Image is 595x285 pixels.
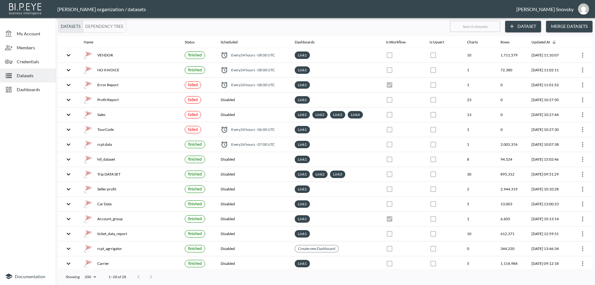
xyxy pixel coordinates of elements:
th: 13,003 [496,197,527,212]
th: {"type":{},"key":null,"ref":null,"props":{"size":"small","label":{"type":{},"key":null,"ref":null... [180,48,216,63]
div: Rows [500,38,509,46]
th: 2025-08-18, 11:01:52 [527,78,570,92]
button: expand row [63,229,74,239]
th: {"type":"div","key":null,"ref":null,"props":{"style":{"display":"flex","flexWrap":"wrap","gap":6}... [290,78,381,92]
img: mssql icon [84,185,92,194]
th: {"type":{},"key":null,"ref":null,"props":{"disabled":true,"checked":true,"color":"primary","style... [381,78,425,92]
a: Link1 [297,156,308,163]
th: {"type":"div","key":null,"ref":null,"props":{"style":{"display":"flex","flexWrap":"wrap","gap":6}... [290,256,381,271]
th: {"type":{"isMobxInjector":true,"displayName":"inject-with-userStore-stripeStore-datasetsStore(Obj... [570,48,593,63]
button: expand row [63,65,74,75]
div: ticket_data_report [84,229,175,238]
span: Dashboards [17,86,51,93]
th: 2025-08-18, 10:07:38 [527,137,570,152]
th: {"type":"div","key":null,"ref":null,"props":{"style":{"display":"flex","gap":16,"alignItems":"cen... [79,256,180,271]
span: finished [188,246,202,251]
a: Link1 [297,51,308,59]
th: 2025-06-04, 13:46:34 [527,242,570,256]
th: {"type":{},"key":null,"ref":null,"props":{"disabled":true,"checked":false,"color":"primary","styl... [425,242,462,256]
button: Dataset [505,21,541,32]
th: {"type":{},"key":null,"ref":null,"props":{"disabled":true,"checked":false,"color":"primary","styl... [381,122,425,137]
th: 0 [496,93,527,107]
span: finished [188,67,202,72]
button: more [578,229,588,239]
th: Disabled [216,212,290,226]
div: Trip DATA SET [84,170,175,179]
th: 72,380 [496,63,527,78]
span: Rows [500,38,518,46]
th: {"type":{},"key":null,"ref":null,"props":{"disabled":true,"checked":false,"color":"primary","styl... [425,152,462,167]
th: {"type":{"isMobxInjector":true,"displayName":"inject-with-userStore-stripeStore-datasetsStore(Obj... [570,197,593,212]
th: 10 [462,227,496,241]
div: TourCode [84,125,175,134]
th: {"type":{},"key":null,"ref":null,"props":{"disabled":true,"checked":false,"color":"primary","styl... [381,197,425,212]
div: Name [84,38,93,46]
div: Platform [58,20,126,33]
th: Disabled [216,227,290,241]
span: finished [188,52,202,57]
th: {"type":{},"key":null,"ref":null,"props":{"disabled":true,"checked":false,"color":"primary","styl... [381,242,425,256]
th: Disabled [216,242,290,256]
th: {"type":"div","key":null,"ref":null,"props":{"style":{"display":"flex","gap":16,"alignItems":"cen... [79,122,180,137]
th: 2025-07-10, 12:59:51 [527,227,570,241]
img: mssql icon [84,81,92,89]
img: mssql icon [84,200,92,208]
th: {"type":{"isMobxInjector":true,"displayName":"inject-with-userStore-stripeStore-datasetsStore(Obj... [570,137,593,152]
th: {"type":{},"key":null,"ref":null,"props":{"disabled":true,"checked":false,"color":"primary","styl... [381,152,425,167]
img: mssql icon [84,155,92,164]
th: {"type":"div","key":null,"ref":null,"props":{"style":{"display":"flex","gap":16,"alignItems":"cen... [79,93,180,107]
th: {"type":"div","key":null,"ref":null,"props":{"style":{"display":"flex","flexWrap":"wrap","gap":6}... [290,93,381,107]
th: 1 [462,63,496,78]
th: {"type":{},"key":null,"ref":null,"props":{"disabled":true,"color":"primary","style":{"padding":0}... [425,108,462,122]
th: 344,220 [496,242,527,256]
a: Link1 [297,171,308,178]
th: 8 [462,152,496,167]
button: more [578,259,588,269]
th: 895,312 [496,167,527,182]
th: {"type":{},"key":null,"ref":null,"props":{"size":"small","label":{"type":{},"key":null,"ref":null... [180,152,216,167]
th: {"type":"div","key":null,"ref":null,"props":{"style":{"display":"flex","gap":16,"alignItems":"cen... [79,63,180,78]
div: Error Report [84,81,175,89]
span: finished [188,171,202,176]
th: 94,524 [496,152,527,167]
th: {"type":{},"key":null,"ref":null,"props":{"disabled":true,"checked":false,"color":"primary","styl... [381,63,425,78]
button: more [578,140,588,149]
div: Link1 [295,156,310,163]
div: Link1 [295,81,310,89]
span: failed [188,112,198,117]
a: Link3 [332,171,343,178]
th: 6,605 [496,212,527,226]
button: more [578,125,588,135]
th: {"type":"div","key":null,"ref":null,"props":{"style":{"display":"flex","gap":16,"alignItems":"cen... [79,137,180,152]
th: Disabled [216,152,290,167]
div: Link1 [295,111,310,118]
th: {"type":"div","key":null,"ref":null,"props":{"style":{"display":"flex","flexWrap":"wrap","gap":6}... [290,197,381,212]
img: mssql icon [84,244,92,253]
img: mssql icon [84,259,92,268]
img: bipeye-logo [8,2,43,16]
th: {"type":{},"key":null,"ref":null,"props":{"size":"small","label":{"type":{},"key":null,"ref":null... [180,137,216,152]
th: 1 [462,137,496,152]
span: Every 24 hours - 07:00 UTC [231,142,275,147]
th: {"type":{},"key":null,"ref":null,"props":{"disabled":true,"checked":false,"color":"primary","styl... [381,256,425,271]
th: {"type":{},"key":null,"ref":null,"props":{"disabled":true,"checked":false,"color":"primary","styl... [381,167,425,182]
span: Is Upsert [430,38,452,46]
button: expand row [63,243,74,254]
div: Link3 [330,111,345,118]
th: {"type":{},"key":null,"ref":null,"props":{"disabled":true,"checked":false,"color":"primary","styl... [425,182,462,197]
span: Name [84,38,101,46]
button: expand row [63,169,74,180]
button: more [578,244,588,254]
div: Link1 [295,260,310,267]
th: {"type":"div","key":null,"ref":null,"props":{"style":{"display":"flex","flexWrap":"wrap","gap":6}... [290,227,381,241]
button: more [578,110,588,120]
a: Link1 [297,126,308,133]
th: {"type":{},"key":null,"ref":null,"props":{"disabled":true,"checked":true,"color":"primary","style... [381,212,425,226]
th: 2025-08-17, 15:02:46 [527,152,570,167]
th: {"type":"div","key":null,"ref":null,"props":{"style":{"display":"flex","alignItems":"center","col... [216,63,290,78]
th: {"type":{},"key":null,"ref":null,"props":{"size":"small","label":{"type":{},"key":null,"ref":null... [180,167,216,182]
th: Disabled [216,108,290,122]
button: more [578,184,588,194]
th: {"type":"div","key":null,"ref":null,"props":{"style":{"display":"flex","gap":16,"alignItems":"cen... [79,108,180,122]
th: {"type":{},"key":null,"ref":null,"props":{"size":"small","label":{"type":{},"key":null,"ref":null... [180,242,216,256]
